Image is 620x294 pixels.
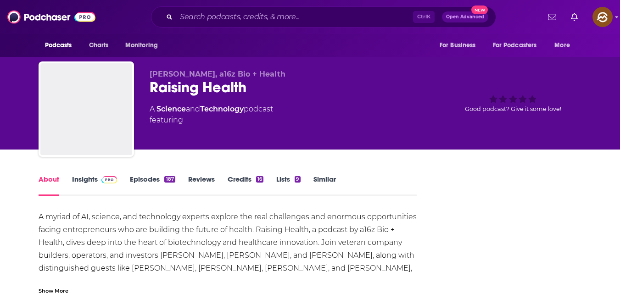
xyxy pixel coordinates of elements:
span: For Podcasters [493,39,537,52]
a: Technology [200,105,244,113]
div: 16 [256,176,263,183]
div: Search podcasts, credits, & more... [151,6,496,28]
span: featuring [150,115,273,126]
span: Monitoring [125,39,158,52]
span: Logged in as hey85204 [592,7,613,27]
div: 187 [164,176,175,183]
a: Reviews [188,175,215,196]
a: Similar [313,175,336,196]
input: Search podcasts, credits, & more... [176,10,413,24]
div: A podcast [150,104,273,126]
a: InsightsPodchaser Pro [72,175,117,196]
a: Show notifications dropdown [567,9,581,25]
span: Podcasts [45,39,72,52]
button: Show profile menu [592,7,613,27]
button: open menu [119,37,170,54]
div: 9 [295,176,300,183]
span: For Business [440,39,476,52]
a: About [39,175,59,196]
a: Lists9 [276,175,300,196]
div: Good podcast? Give it some love! [444,70,582,127]
a: Charts [83,37,114,54]
span: More [554,39,570,52]
img: Podchaser Pro [101,176,117,183]
img: Podchaser - Follow, Share and Rate Podcasts [7,8,95,26]
a: Episodes187 [130,175,175,196]
span: New [471,6,488,14]
a: Science [156,105,186,113]
span: Open Advanced [446,15,484,19]
img: User Profile [592,7,613,27]
span: Charts [89,39,109,52]
button: open menu [548,37,581,54]
span: and [186,105,200,113]
button: open menu [487,37,550,54]
span: [PERSON_NAME], a16z Bio + Health [150,70,285,78]
span: Ctrl K [413,11,435,23]
a: Show notifications dropdown [544,9,560,25]
span: Good podcast? Give it some love! [465,105,561,112]
a: Credits16 [228,175,263,196]
button: Open AdvancedNew [442,11,488,22]
button: open menu [39,37,84,54]
button: open menu [433,37,487,54]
